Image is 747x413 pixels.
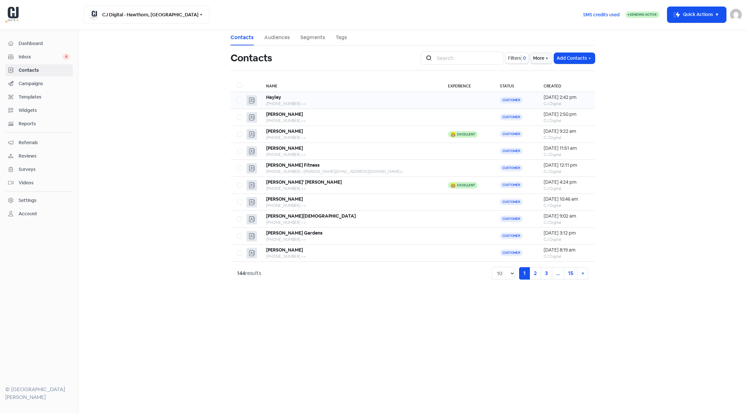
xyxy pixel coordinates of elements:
[266,230,323,236] b: [PERSON_NAME] Gardens
[19,67,70,74] span: Contacts
[441,79,493,92] th: Experience
[554,53,595,64] button: Add Contacts
[537,79,595,92] th: Created
[336,34,347,41] a: Tags
[266,213,356,219] b: [PERSON_NAME][DEMOGRAPHIC_DATA]
[266,220,435,225] div: [PHONE_NUMBER] <>
[19,40,70,47] span: Dashboard
[544,128,588,135] div: [DATE] 9:22 am
[500,216,523,222] span: Customer
[544,169,588,175] div: CJ Digital
[583,11,620,18] span: SMS credits used
[19,197,37,204] div: Settings
[531,53,552,64] button: More
[577,267,588,280] a: Next
[266,186,435,191] div: [PHONE_NUMBER] <>
[544,196,588,203] div: [DATE] 10:46 am
[266,237,435,242] div: [PHONE_NUMBER] <>
[266,253,435,259] div: [PHONE_NUMBER] <>
[266,101,435,107] div: [PHONE_NUMBER] <>
[5,38,73,50] a: Dashboard
[63,54,70,60] span: 0
[578,11,625,18] a: SMS credits used
[544,152,588,158] div: CJ Digital
[544,145,588,152] div: [DATE] 11:51 am
[266,196,303,202] b: [PERSON_NAME]
[237,269,261,277] div: results
[266,128,303,134] b: [PERSON_NAME]
[266,145,303,151] b: [PERSON_NAME]
[5,91,73,103] a: Templates
[260,79,441,92] th: Name
[519,267,530,280] a: 1
[500,165,523,171] span: Customer
[505,53,529,64] button: Filters0
[564,267,578,280] a: 15
[5,194,73,206] a: Settings
[544,247,588,253] div: [DATE] 8:19 am
[266,118,435,124] div: [PHONE_NUMBER] <>
[237,270,245,277] strong: 144
[19,179,70,186] span: Videos
[730,9,742,21] img: User
[266,162,320,168] b: [PERSON_NAME] Fitness
[19,120,70,127] span: Reports
[667,7,726,23] button: Quick Actions
[544,162,588,169] div: [DATE] 12:11 pm
[457,184,475,187] div: Excellent
[19,210,37,217] div: Account
[300,34,325,41] a: Segments
[544,213,588,220] div: [DATE] 9:02 am
[630,12,657,17] span: Sending Active
[500,233,523,239] span: Customer
[544,101,588,107] div: CJ Digital
[266,247,303,253] b: [PERSON_NAME]
[84,6,209,23] button: CJ Digital - Hawthorn, [GEOGRAPHIC_DATA]
[5,118,73,130] a: Reports
[544,203,588,208] div: CJ Digital
[493,79,537,92] th: Status
[500,250,523,256] span: Customer
[5,177,73,189] a: Videos
[544,118,588,124] div: CJ Digital
[5,78,73,90] a: Campaigns
[457,133,475,136] div: Excellent
[544,111,588,118] div: [DATE] 2:50 pm
[19,94,70,100] span: Templates
[500,148,523,154] span: Customer
[500,131,523,137] span: Customer
[625,11,660,19] a: Sending Active
[230,34,254,41] a: Contacts
[264,34,290,41] a: Audiences
[266,169,435,175] div: [PHONE_NUMBER] <[PERSON_NAME][EMAIL_ADDRESS][DOMAIN_NAME]>
[5,51,73,63] a: Inbox 0
[544,230,588,237] div: [DATE] 3:12 pm
[433,52,503,65] input: Search
[19,153,70,160] span: Reviews
[541,267,552,280] a: 3
[5,208,73,220] a: Account
[544,237,588,242] div: CJ Digital
[5,163,73,176] a: Surveys
[19,139,70,146] span: Referrals
[544,179,588,186] div: [DATE] 4:24 pm
[508,55,521,62] span: Filters
[266,179,342,185] b: [PERSON_NAME]' [PERSON_NAME]
[230,48,272,69] h1: Contacts
[544,135,588,141] div: CJ Digital
[544,94,588,101] div: [DATE] 2:42 pm
[5,150,73,162] a: Reviews
[500,114,523,120] span: Customer
[5,386,73,401] div: © [GEOGRAPHIC_DATA][PERSON_NAME]
[500,199,523,205] span: Customer
[266,203,435,208] div: [PHONE_NUMBER] <>
[581,270,584,277] span: »
[544,220,588,225] div: CJ Digital
[266,111,303,117] b: [PERSON_NAME]
[500,182,523,188] span: Customer
[266,152,435,158] div: [PHONE_NUMBER] <>
[19,107,70,114] span: Widgets
[552,267,564,280] a: ...
[530,267,541,280] a: 2
[5,137,73,149] a: Referrals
